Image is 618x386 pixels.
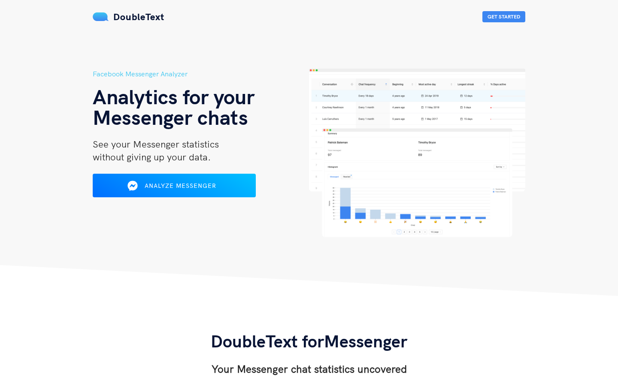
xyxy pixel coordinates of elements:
[93,69,309,79] h5: Facebook Messenger Analyzer
[93,104,248,130] span: Messenger chats
[145,182,216,190] span: Analyze Messenger
[211,362,407,376] h3: Your Messenger chat statistics uncovered
[93,84,254,109] span: Analytics for your
[482,11,525,22] button: Get Started
[93,185,256,193] a: Analyze Messenger
[309,69,525,237] img: hero
[93,11,164,23] a: DoubleText
[211,330,407,352] span: DoubleText for Messenger
[93,151,211,163] span: without giving up your data.
[113,11,164,23] span: DoubleText
[93,138,219,150] span: See your Messenger statistics
[93,174,256,197] button: Analyze Messenger
[93,12,109,21] img: mS3x8y1f88AAAAABJRU5ErkJggg==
